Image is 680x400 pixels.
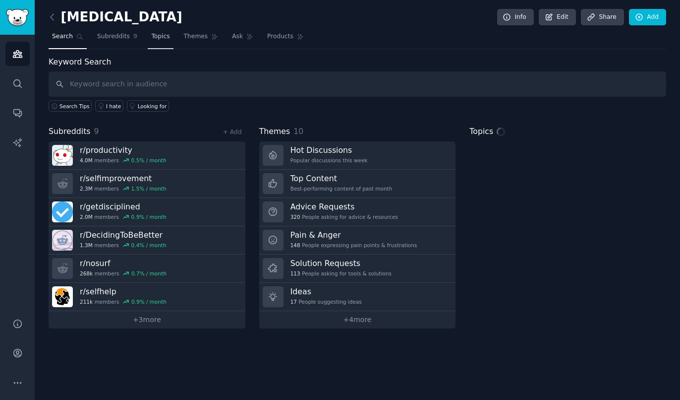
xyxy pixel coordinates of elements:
span: 148 [290,242,300,249]
a: r/productivity4.0Mmembers0.5% / month [49,141,245,170]
h3: r/ nosurf [80,258,167,268]
span: Products [267,32,293,41]
span: 211k [80,298,93,305]
a: Hot DiscussionsPopular discussions this week [259,141,456,170]
div: 0.9 % / month [131,213,167,220]
img: getdisciplined [52,201,73,222]
h2: [MEDICAL_DATA] [49,9,182,25]
h3: Advice Requests [290,201,398,212]
img: productivity [52,145,73,166]
a: Advice Requests320People asking for advice & resources [259,198,456,226]
h3: Hot Discussions [290,145,368,155]
span: Themes [184,32,208,41]
div: members [80,270,167,277]
span: 113 [290,270,300,277]
a: Top ContentBest-performing content of past month [259,170,456,198]
span: Search [52,32,73,41]
a: r/getdisciplined2.0Mmembers0.9% / month [49,198,245,226]
div: 0.7 % / month [131,270,167,277]
div: People asking for tools & solutions [290,270,392,277]
a: Solution Requests113People asking for tools & solutions [259,255,456,283]
h3: Top Content [290,173,393,184]
a: Share [581,9,623,26]
span: 2.0M [80,213,93,220]
h3: Solution Requests [290,258,392,268]
a: Ask [228,29,257,49]
span: 320 [290,213,300,220]
div: I hate [106,103,121,110]
h3: Ideas [290,286,362,297]
div: members [80,213,167,220]
div: members [80,157,167,164]
a: r/DecidingToBeBetter1.3Mmembers0.4% / month [49,226,245,255]
a: Search [49,29,87,49]
a: +3more [49,311,245,329]
h3: r/ selfimprovement [80,173,167,184]
span: 2.3M [80,185,93,192]
img: GummySearch logo [6,9,29,26]
div: members [80,298,167,305]
a: Looking for [127,100,169,112]
span: Subreddits [49,126,91,138]
div: members [80,242,167,249]
a: r/selfhelp211kmembers0.9% / month [49,283,245,311]
span: 9 [133,32,138,41]
a: Edit [539,9,576,26]
span: Search Tips [59,103,90,110]
h3: r/ DecidingToBeBetter [80,230,167,240]
span: 17 [290,298,297,305]
div: members [80,185,167,192]
div: 0.9 % / month [131,298,167,305]
a: r/selfimprovement2.3Mmembers1.5% / month [49,170,245,198]
div: 0.4 % / month [131,242,167,249]
h3: r/ getdisciplined [80,201,167,212]
h3: Pain & Anger [290,230,417,240]
span: 1.3M [80,242,93,249]
img: DecidingToBeBetter [52,230,73,251]
a: Pain & Anger148People expressing pain points & frustrations [259,226,456,255]
a: Topics [148,29,173,49]
div: People suggesting ideas [290,298,362,305]
span: Themes [259,126,290,138]
a: +4more [259,311,456,329]
span: 4.0M [80,157,93,164]
h3: r/ productivity [80,145,167,155]
span: Ask [232,32,243,41]
a: Subreddits9 [94,29,141,49]
span: 10 [293,127,303,136]
span: Topics [469,126,493,138]
label: Keyword Search [49,57,111,67]
div: Looking for [138,103,167,110]
div: Best-performing content of past month [290,185,393,192]
input: Keyword search in audience [49,71,666,97]
a: Info [497,9,534,26]
a: Products [264,29,307,49]
a: Themes [180,29,222,49]
div: People expressing pain points & frustrations [290,242,417,249]
span: Topics [151,32,170,41]
div: People asking for advice & resources [290,213,398,220]
div: Popular discussions this week [290,157,368,164]
span: 268k [80,270,93,277]
img: selfhelp [52,286,73,307]
h3: r/ selfhelp [80,286,167,297]
button: Search Tips [49,100,92,112]
a: + Add [223,129,242,135]
a: r/nosurf268kmembers0.7% / month [49,255,245,283]
span: Subreddits [97,32,130,41]
div: 0.5 % / month [131,157,167,164]
span: 9 [94,127,99,136]
a: Ideas17People suggesting ideas [259,283,456,311]
a: Add [629,9,666,26]
div: 1.5 % / month [131,185,167,192]
a: I hate [95,100,123,112]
